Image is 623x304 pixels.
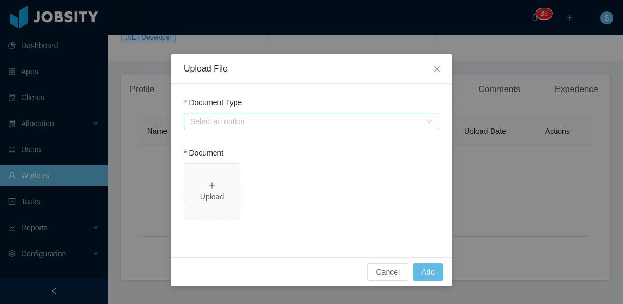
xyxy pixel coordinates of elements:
[422,54,452,85] button: Close
[367,263,408,281] button: Cancel
[426,118,433,126] i: icon: down
[433,64,441,73] i: icon: close
[184,98,242,107] label: Document Type
[413,263,443,281] button: Add
[184,63,439,75] div: Upload File
[184,148,223,157] label: Document
[184,164,240,219] span: icon: plusUpload
[208,182,216,189] i: icon: plus
[189,191,235,203] div: Upload
[190,116,421,127] div: Select an option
